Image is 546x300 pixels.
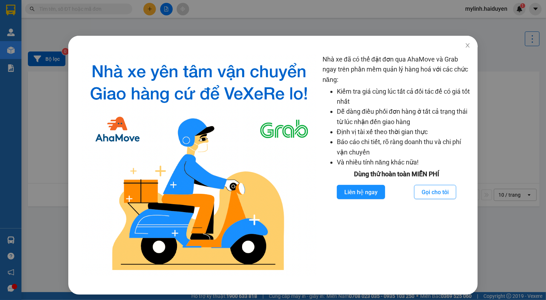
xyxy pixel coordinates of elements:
div: Dùng thử hoàn toàn MIỄN PHÍ [323,169,471,179]
div: Nhà xe đã có thể đặt đơn qua AhaMove và Grab ngay trên phần mềm quản lý hàng hoá với các chức năng: [323,54,471,277]
li: Và nhiều tính năng khác nữa! [337,157,471,167]
span: close [465,43,471,48]
img: logo [81,54,317,277]
button: Gọi cho tôi [414,185,456,199]
button: Close [458,36,478,56]
li: Kiểm tra giá cùng lúc tất cả đối tác để có giá tốt nhất [337,87,471,107]
li: Báo cáo chi tiết, rõ ràng doanh thu và chi phí vận chuyển [337,137,471,157]
li: Định vị tài xế theo thời gian thực [337,127,471,137]
span: Gọi cho tôi [422,188,449,197]
li: Dễ dàng điều phối đơn hàng ở tất cả trạng thái từ lúc nhận đến giao hàng [337,107,471,127]
span: Liên hệ ngay [344,188,378,197]
button: Liên hệ ngay [337,185,385,199]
